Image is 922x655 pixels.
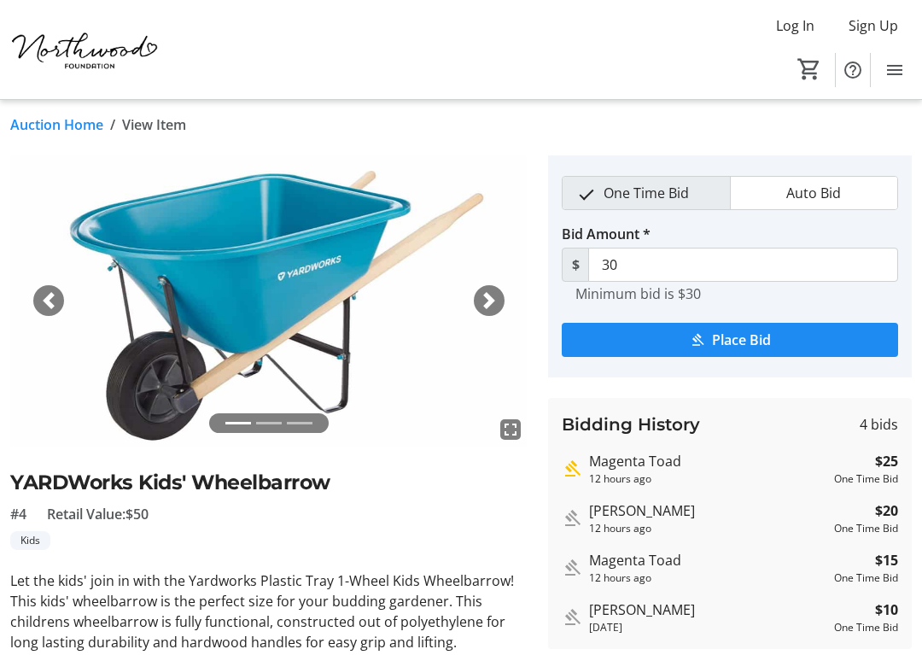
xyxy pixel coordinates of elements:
button: Sign Up [835,12,912,39]
span: Log In [776,15,814,36]
div: 12 hours ago [589,471,827,487]
span: Sign Up [849,15,898,36]
button: Place Bid [562,323,898,357]
label: Bid Amount * [562,224,651,244]
strong: $15 [875,550,898,570]
h3: Bidding History [562,412,700,437]
mat-icon: fullscreen [500,419,521,440]
div: One Time Bid [834,570,898,586]
div: One Time Bid [834,620,898,635]
div: One Time Bid [834,521,898,536]
span: One Time Bid [593,177,699,209]
span: $ [562,248,589,282]
span: Place Bid [712,330,771,350]
mat-icon: Outbid [562,558,582,578]
button: Cart [794,54,825,85]
mat-icon: Outbid [562,607,582,628]
img: Northwood Foundation's Logo [10,7,162,92]
div: Magenta Toad [589,550,827,570]
img: Image [10,155,528,447]
strong: $25 [875,451,898,471]
button: Log In [762,12,828,39]
button: Help [836,53,870,87]
div: 12 hours ago [589,570,827,586]
a: Auction Home [10,114,103,135]
strong: $20 [875,500,898,521]
tr-label-badge: Kids [10,531,50,550]
span: / [110,114,115,135]
button: Menu [878,53,912,87]
div: [PERSON_NAME] [589,500,827,521]
span: Auto Bid [776,177,851,209]
p: Let the kids' join in with the Yardworks Plastic Tray 1-Wheel Kids Wheelbarrow! This kids' wheelb... [10,570,528,652]
strong: $10 [875,599,898,620]
div: [DATE] [589,620,827,635]
span: #4 [10,504,26,524]
tr-hint: Minimum bid is $30 [575,285,701,302]
div: 12 hours ago [589,521,827,536]
h2: YARDWorks Kids' Wheelbarrow [10,467,528,497]
span: View Item [122,114,186,135]
span: Retail Value: $50 [47,504,149,524]
div: One Time Bid [834,471,898,487]
span: 4 bids [860,414,898,435]
mat-icon: Outbid [562,508,582,529]
div: [PERSON_NAME] [589,599,827,620]
div: Magenta Toad [589,451,827,471]
mat-icon: Highest bid [562,459,582,479]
